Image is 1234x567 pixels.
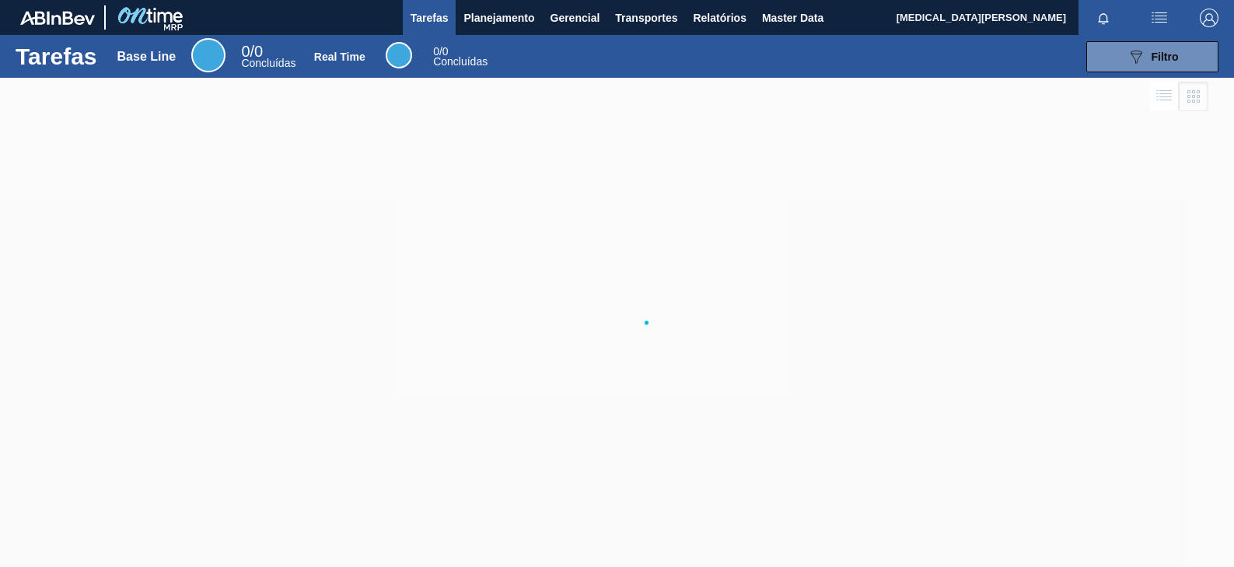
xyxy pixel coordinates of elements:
[1086,41,1218,72] button: Filtro
[241,57,295,69] span: Concluídas
[241,43,250,60] span: 0
[16,47,97,65] h1: Tarefas
[1150,9,1169,27] img: userActions
[191,38,225,72] div: Base Line
[433,55,488,68] span: Concluídas
[1078,7,1128,29] button: Notificações
[20,11,95,25] img: TNhmsLtSVTkK8tSr43FrP2fwEKptu5GPRR3wAAAABJRU5ErkJggg==
[241,43,263,60] span: / 0
[433,45,439,58] span: 0
[241,45,295,68] div: Base Line
[386,42,412,68] div: Real Time
[762,9,823,27] span: Master Data
[117,50,177,64] div: Base Line
[615,9,677,27] span: Transportes
[314,51,365,63] div: Real Time
[433,47,488,67] div: Real Time
[1152,51,1179,63] span: Filtro
[411,9,449,27] span: Tarefas
[433,45,448,58] span: / 0
[551,9,600,27] span: Gerencial
[693,9,746,27] span: Relatórios
[1200,9,1218,27] img: Logout
[463,9,534,27] span: Planejamento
